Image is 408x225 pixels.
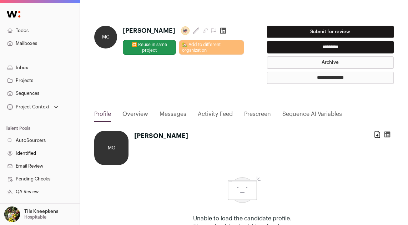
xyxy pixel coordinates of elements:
[94,131,129,165] div: MG
[267,26,394,38] button: Submit for review
[134,131,188,141] h1: [PERSON_NAME]
[24,209,58,214] p: Tils Kneepkens
[198,110,233,122] a: Activity Feed
[24,214,46,220] p: Hospitable
[267,56,394,69] button: Archive
[3,7,24,21] img: Wellfound
[6,104,50,110] div: Project Context
[160,110,186,122] a: Messages
[6,102,60,112] button: Open dropdown
[4,206,20,222] img: 6689865-medium_jpg
[94,26,117,48] div: MG
[282,110,342,122] a: Sequence AI Variables
[244,110,271,122] a: Prescreen
[3,206,60,222] button: Open dropdown
[123,40,176,55] button: 🔂 Reuse in same project
[94,110,111,122] a: Profile
[123,26,175,36] span: [PERSON_NAME]
[179,40,244,55] a: 🏡 Add to different organization
[122,110,148,122] a: Overview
